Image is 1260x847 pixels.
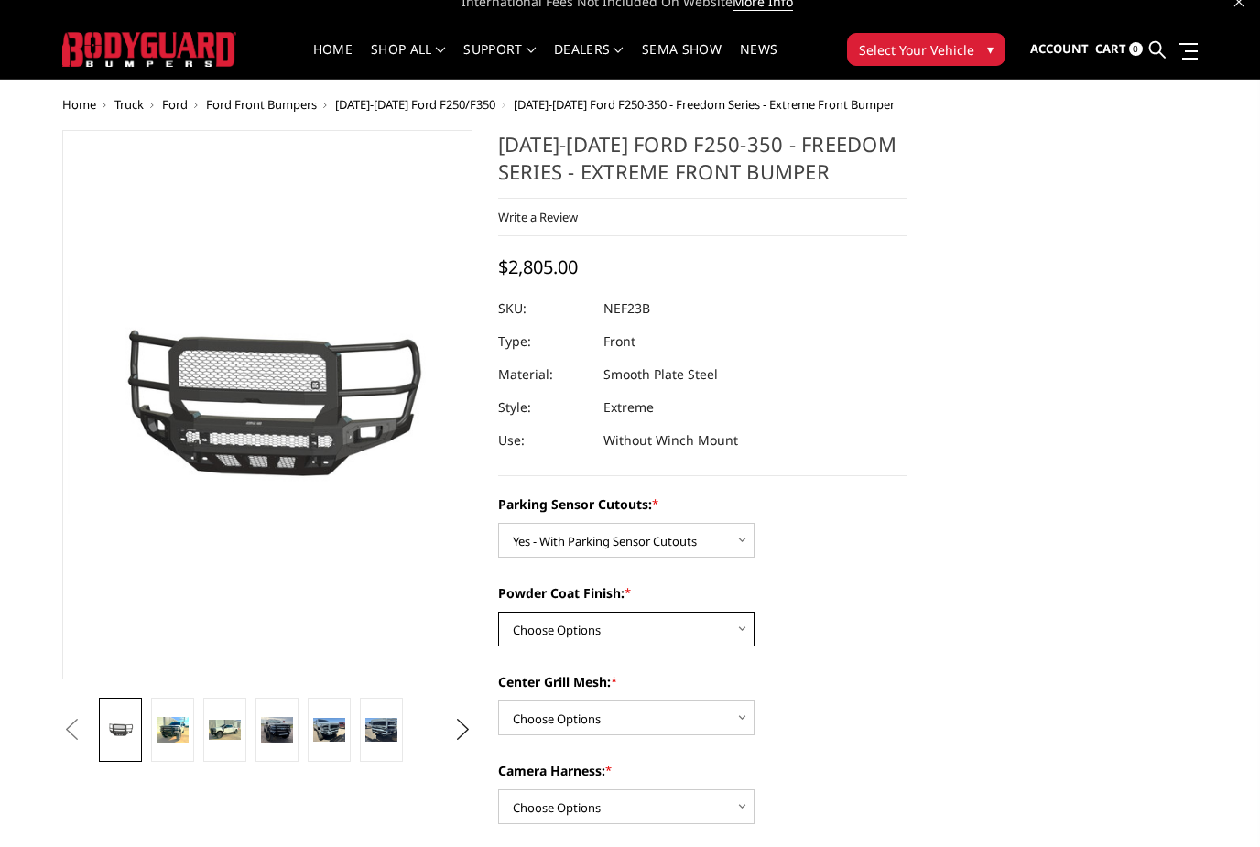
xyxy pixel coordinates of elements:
[498,358,590,391] dt: Material:
[498,255,578,279] span: $2,805.00
[209,720,241,739] img: 2023-2025 Ford F250-350 - Freedom Series - Extreme Front Bumper
[371,43,445,79] a: shop all
[498,130,908,199] h1: [DATE]-[DATE] Ford F250-350 - Freedom Series - Extreme Front Bumper
[62,96,96,113] a: Home
[603,325,635,358] dd: Front
[365,718,397,742] img: 2023-2025 Ford F250-350 - Freedom Series - Extreme Front Bumper
[449,716,476,744] button: Next
[514,96,895,113] span: [DATE]-[DATE] Ford F250-350 - Freedom Series - Extreme Front Bumper
[740,43,777,79] a: News
[62,32,236,66] img: BODYGUARD BUMPERS
[157,717,189,744] img: 2023-2025 Ford F250-350 - Freedom Series - Extreme Front Bumper
[58,716,85,744] button: Previous
[313,43,353,79] a: Home
[847,33,1005,66] button: Select Your Vehicle
[498,209,578,225] a: Write a Review
[261,717,293,742] img: 2023-2025 Ford F250-350 - Freedom Series - Extreme Front Bumper
[603,391,654,424] dd: Extreme
[1030,25,1089,74] a: Account
[313,718,345,742] img: 2023-2025 Ford F250-350 - Freedom Series - Extreme Front Bumper
[498,391,590,424] dt: Style:
[554,43,624,79] a: Dealers
[498,325,590,358] dt: Type:
[498,672,908,691] label: Center Grill Mesh:
[114,96,144,113] a: Truck
[498,761,908,780] label: Camera Harness:
[642,43,722,79] a: SEMA Show
[1095,40,1126,57] span: Cart
[1030,40,1089,57] span: Account
[162,96,188,113] a: Ford
[603,358,718,391] dd: Smooth Plate Steel
[62,130,472,679] a: 2023-2025 Ford F250-350 - Freedom Series - Extreme Front Bumper
[498,583,908,603] label: Powder Coat Finish:
[498,292,590,325] dt: SKU:
[206,96,317,113] a: Ford Front Bumpers
[498,494,908,514] label: Parking Sensor Cutouts:
[603,292,650,325] dd: NEF23B
[859,40,974,60] span: Select Your Vehicle
[1129,42,1143,56] span: 0
[603,424,738,457] dd: Without Winch Mount
[987,39,994,59] span: ▾
[1095,25,1143,74] a: Cart 0
[498,424,590,457] dt: Use:
[335,96,495,113] a: [DATE]-[DATE] Ford F250/F350
[463,43,536,79] a: Support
